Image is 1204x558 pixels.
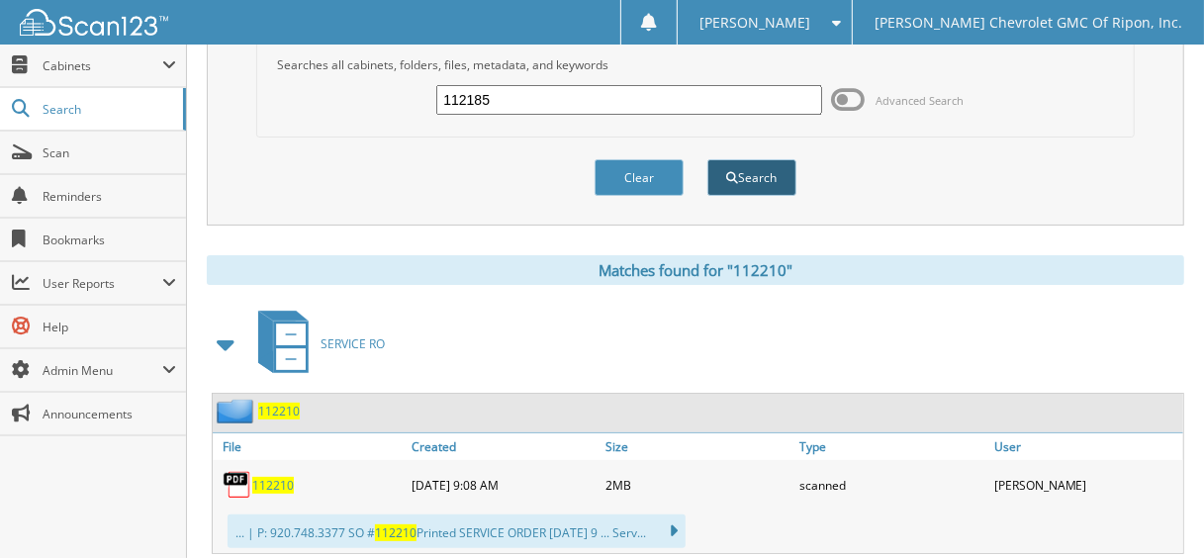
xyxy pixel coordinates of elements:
img: folder2.png [217,399,258,423]
span: Advanced Search [877,93,965,108]
a: SERVICE RO [246,305,385,383]
span: Reminders [43,188,176,205]
img: scan123-logo-white.svg [20,9,168,36]
img: PDF.png [223,470,252,500]
span: Search [43,101,173,118]
a: 112210 [258,403,300,419]
a: Size [601,433,794,460]
span: SERVICE RO [321,335,385,352]
a: 112210 [252,477,294,494]
button: Clear [595,159,684,196]
div: scanned [795,465,989,505]
div: [PERSON_NAME] [989,465,1183,505]
a: File [213,433,407,460]
a: Created [407,433,601,460]
span: Help [43,319,176,335]
div: 2MB [601,465,794,505]
button: Search [707,159,796,196]
span: [PERSON_NAME] [700,17,811,29]
div: ... | P: 920.748.3377 SO # Printed SERVICE ORDER [DATE] 9 ... Serv... [228,514,686,548]
span: Cabinets [43,57,162,74]
span: Admin Menu [43,362,162,379]
a: Type [795,433,989,460]
span: [PERSON_NAME] Chevrolet GMC Of Ripon, Inc. [875,17,1182,29]
span: Bookmarks [43,232,176,248]
a: User [989,433,1183,460]
span: Announcements [43,406,176,422]
div: Searches all cabinets, folders, files, metadata, and keywords [267,56,1123,73]
div: Matches found for "112210" [207,255,1184,285]
span: Scan [43,144,176,161]
div: [DATE] 9:08 AM [407,465,601,505]
span: 112210 [375,524,417,541]
span: User Reports [43,275,162,292]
